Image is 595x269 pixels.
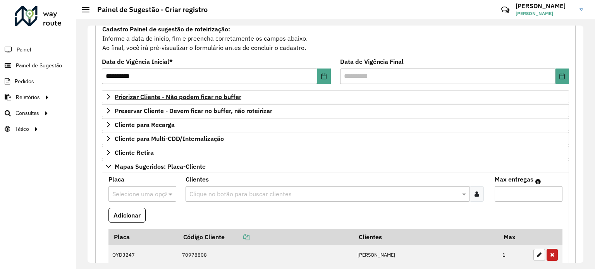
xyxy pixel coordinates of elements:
button: Adicionar [108,208,146,223]
a: Cliente para Recarga [102,118,569,131]
th: Max [499,229,530,245]
span: Cliente para Recarga [115,122,175,128]
strong: Cadastro Painel de sugestão de roteirização: [102,25,230,33]
td: [PERSON_NAME] [353,245,498,265]
th: Clientes [353,229,498,245]
span: Priorizar Cliente - Não podem ficar no buffer [115,94,241,100]
a: Copiar [225,233,249,241]
button: Choose Date [317,69,331,84]
span: Cliente Retira [115,149,154,156]
span: Relatórios [16,93,40,101]
span: Preservar Cliente - Devem ficar no buffer, não roteirizar [115,108,272,114]
a: Mapas Sugeridos: Placa-Cliente [102,160,569,173]
a: Preservar Cliente - Devem ficar no buffer, não roteirizar [102,104,569,117]
td: OYD3247 [108,245,178,265]
a: Contato Rápido [497,2,514,18]
th: Código Cliente [178,229,353,245]
span: Pedidos [15,77,34,86]
h3: [PERSON_NAME] [516,2,574,10]
label: Placa [108,175,124,184]
span: Painel [17,46,31,54]
a: Cliente Retira [102,146,569,159]
a: Priorizar Cliente - Não podem ficar no buffer [102,90,569,103]
span: [PERSON_NAME] [516,10,574,17]
label: Data de Vigência Final [340,57,404,66]
span: Tático [15,125,29,133]
td: 1 [499,245,530,265]
button: Choose Date [555,69,569,84]
span: Painel de Sugestão [16,62,62,70]
div: Informe a data de inicio, fim e preencha corretamente os campos abaixo. Ao final, você irá pré-vi... [102,24,569,53]
h2: Painel de Sugestão - Criar registro [89,5,208,14]
a: Cliente para Multi-CDD/Internalização [102,132,569,145]
label: Max entregas [495,175,533,184]
span: Consultas [15,109,39,117]
em: Máximo de clientes que serão colocados na mesma rota com os clientes informados [535,178,541,185]
span: Cliente para Multi-CDD/Internalização [115,135,224,142]
td: 70978808 [178,245,353,265]
label: Data de Vigência Inicial [102,57,173,66]
th: Placa [108,229,178,245]
span: Mapas Sugeridos: Placa-Cliente [115,163,206,170]
label: Clientes [186,175,209,184]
